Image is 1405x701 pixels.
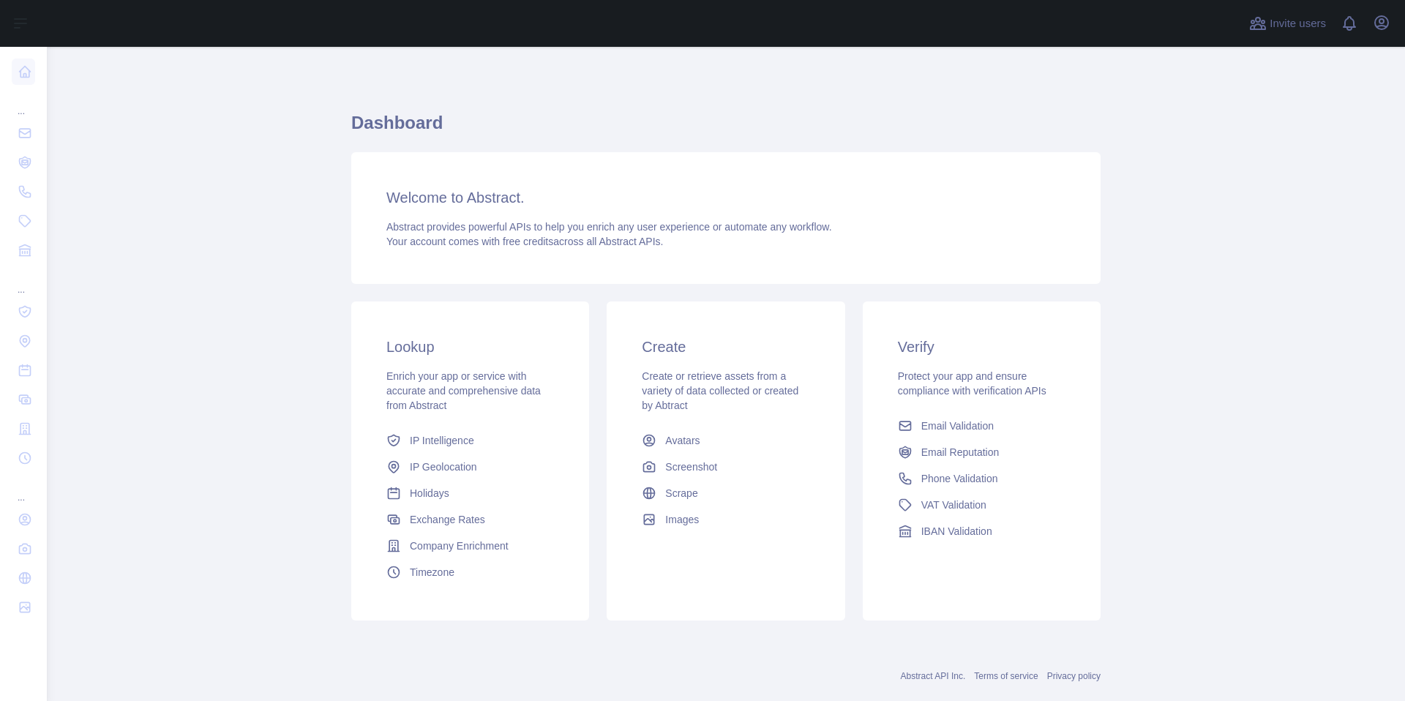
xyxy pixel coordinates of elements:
h3: Welcome to Abstract. [386,187,1065,208]
a: IBAN Validation [892,518,1071,544]
span: free credits [503,236,553,247]
span: Holidays [410,486,449,501]
a: Phone Validation [892,465,1071,492]
a: IP Intelligence [381,427,560,454]
a: IP Geolocation [381,454,560,480]
span: IBAN Validation [921,524,992,539]
span: Screenshot [665,460,717,474]
a: Timezone [381,559,560,585]
span: Email Reputation [921,445,1000,460]
span: VAT Validation [921,498,986,512]
div: ... [12,266,35,296]
a: Email Reputation [892,439,1071,465]
span: Abstract provides powerful APIs to help you enrich any user experience or automate any workflow. [386,221,832,233]
span: Exchange Rates [410,512,485,527]
h3: Verify [898,337,1065,357]
span: Timezone [410,565,454,580]
span: Scrape [665,486,697,501]
span: Protect your app and ensure compliance with verification APIs [898,370,1046,397]
a: Abstract API Inc. [901,671,966,681]
a: Screenshot [636,454,815,480]
a: Images [636,506,815,533]
h1: Dashboard [351,111,1101,146]
a: Holidays [381,480,560,506]
span: Your account comes with across all Abstract APIs. [386,236,663,247]
a: Terms of service [974,671,1038,681]
span: Enrich your app or service with accurate and comprehensive data from Abstract [386,370,541,411]
span: Invite users [1270,15,1326,32]
span: Images [665,512,699,527]
span: Email Validation [921,419,994,433]
button: Invite users [1246,12,1329,35]
a: Company Enrichment [381,533,560,559]
h3: Lookup [386,337,554,357]
a: Email Validation [892,413,1071,439]
a: Scrape [636,480,815,506]
a: VAT Validation [892,492,1071,518]
h3: Create [642,337,809,357]
div: ... [12,88,35,117]
a: Privacy policy [1047,671,1101,681]
span: IP Intelligence [410,433,474,448]
span: Phone Validation [921,471,998,486]
span: Avatars [665,433,700,448]
a: Avatars [636,427,815,454]
div: ... [12,474,35,503]
a: Exchange Rates [381,506,560,533]
span: Company Enrichment [410,539,509,553]
span: Create or retrieve assets from a variety of data collected or created by Abtract [642,370,798,411]
span: IP Geolocation [410,460,477,474]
